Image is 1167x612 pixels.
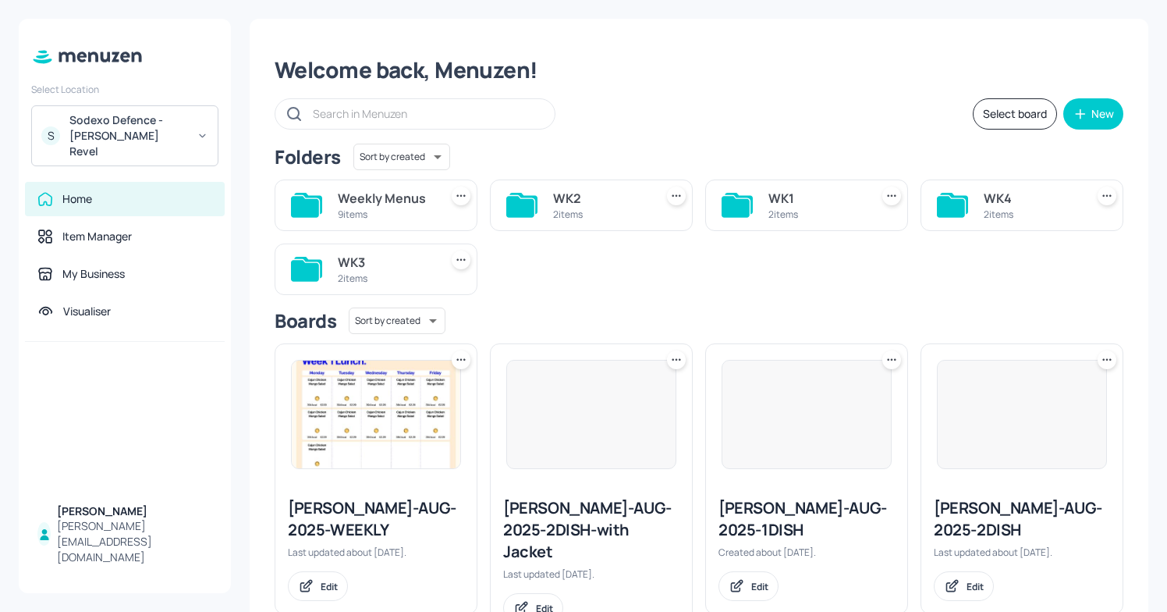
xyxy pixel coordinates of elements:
[984,208,1079,221] div: 2 items
[41,126,60,145] div: S
[768,189,864,208] div: WK1
[57,518,212,565] div: [PERSON_NAME][EMAIL_ADDRESS][DOMAIN_NAME]
[31,83,218,96] div: Select Location
[768,208,864,221] div: 2 items
[934,546,1110,559] div: Last updated about [DATE].
[62,266,125,282] div: My Business
[349,305,445,336] div: Sort by created
[973,98,1057,130] button: Select board
[313,102,539,125] input: Search in Menuzen
[984,189,1079,208] div: WK4
[275,144,341,169] div: Folders
[967,580,984,593] div: Edit
[934,497,1110,541] div: [PERSON_NAME]-AUG-2025-2DISH
[275,308,336,333] div: Boards
[503,568,679,581] div: Last updated [DATE].
[321,580,338,593] div: Edit
[338,189,433,208] div: Weekly Menus
[292,361,460,468] img: 2025-08-13-1755106304385k5dp9j5cm9o.jpeg
[338,208,433,221] div: 9 items
[553,208,648,221] div: 2 items
[62,229,132,244] div: Item Manager
[63,304,111,319] div: Visualiser
[1063,98,1123,130] button: New
[69,112,187,159] div: Sodexo Defence - [PERSON_NAME] Revel
[718,546,895,559] div: Created about [DATE].
[288,546,464,559] div: Last updated about [DATE].
[718,497,895,541] div: [PERSON_NAME]-AUG-2025-1DISH
[57,503,212,519] div: [PERSON_NAME]
[338,272,433,285] div: 2 items
[1091,109,1114,119] div: New
[338,253,433,272] div: WK3
[751,580,768,593] div: Edit
[275,56,1123,84] div: Welcome back, Menuzen!
[553,189,648,208] div: WK2
[353,141,450,173] div: Sort by created
[62,191,92,207] div: Home
[503,497,679,563] div: [PERSON_NAME]-AUG-2025-2DISH-with Jacket
[288,497,464,541] div: [PERSON_NAME]-AUG-2025-WEEKLY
